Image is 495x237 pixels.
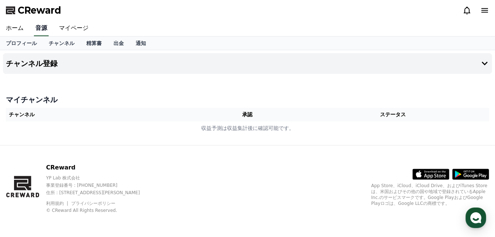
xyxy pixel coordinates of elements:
a: プライバシーポリシー [71,201,115,206]
th: 承認 [198,108,297,121]
h4: チャンネル登録 [6,59,57,68]
span: Messages [61,187,83,193]
p: 住所 : [STREET_ADDRESS][PERSON_NAME] [46,190,153,196]
a: Settings [95,176,142,194]
p: YP Lab 株式会社 [46,175,153,181]
td: 収益予測は収益集計後に確認可能です。 [6,121,489,135]
a: Home [2,176,49,194]
a: CReward [6,4,61,16]
a: 出金 [108,37,130,50]
a: 精算書 [80,37,108,50]
th: ステータス [297,108,489,121]
h4: マイチャンネル [6,95,489,105]
a: チャンネル [43,37,80,50]
a: 音源 [34,21,49,36]
span: CReward [18,4,61,16]
p: CReward [46,163,153,172]
a: 通知 [130,37,152,50]
p: 事業登録番号 : [PHONE_NUMBER] [46,182,153,188]
a: Messages [49,176,95,194]
button: チャンネル登録 [3,53,492,74]
a: 利用規約 [46,201,69,206]
p: App Store、iCloud、iCloud Drive、およびiTunes Storeは、米国およびその他の国や地域で登録されているApple Inc.のサービスマークです。Google P... [371,183,489,206]
a: マイページ [53,21,94,36]
span: Home [19,187,32,193]
span: Settings [109,187,127,193]
th: チャンネル [6,108,198,121]
p: © CReward All Rights Reserved. [46,207,153,213]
